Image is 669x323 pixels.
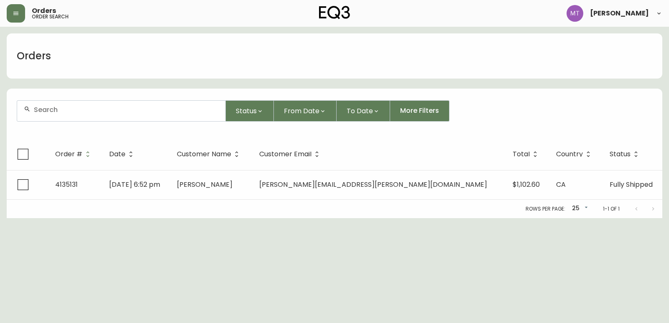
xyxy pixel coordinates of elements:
input: Search [34,106,219,114]
span: Status [610,150,641,158]
span: Date [109,152,125,157]
span: Country [556,150,594,158]
p: 1-1 of 1 [603,205,620,213]
span: Country [556,152,583,157]
button: To Date [337,100,390,122]
span: Total [513,152,530,157]
p: Rows per page: [526,205,565,213]
span: Customer Email [259,150,322,158]
button: From Date [274,100,337,122]
span: From Date [284,106,319,116]
span: 4135131 [55,180,78,189]
img: 397d82b7ede99da91c28605cdd79fceb [567,5,583,22]
span: [PERSON_NAME] [177,180,232,189]
span: Customer Name [177,152,231,157]
span: More Filters [400,106,439,115]
span: Order # [55,150,93,158]
span: [PERSON_NAME] [590,10,649,17]
span: Customer Email [259,152,312,157]
span: Order # [55,152,82,157]
span: [DATE] 6:52 pm [109,180,160,189]
span: Total [513,150,541,158]
h1: Orders [17,49,51,63]
span: To Date [347,106,373,116]
span: [PERSON_NAME][EMAIL_ADDRESS][PERSON_NAME][DOMAIN_NAME] [259,180,487,189]
h5: order search [32,14,69,19]
button: More Filters [390,100,449,122]
span: Fully Shipped [610,180,653,189]
img: logo [319,6,350,19]
span: $1,102.60 [513,180,540,189]
span: Date [109,150,136,158]
span: Orders [32,8,56,14]
span: CA [556,180,566,189]
button: Status [226,100,274,122]
div: 25 [569,202,590,216]
span: Status [236,106,257,116]
span: Customer Name [177,150,242,158]
span: Status [610,152,631,157]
